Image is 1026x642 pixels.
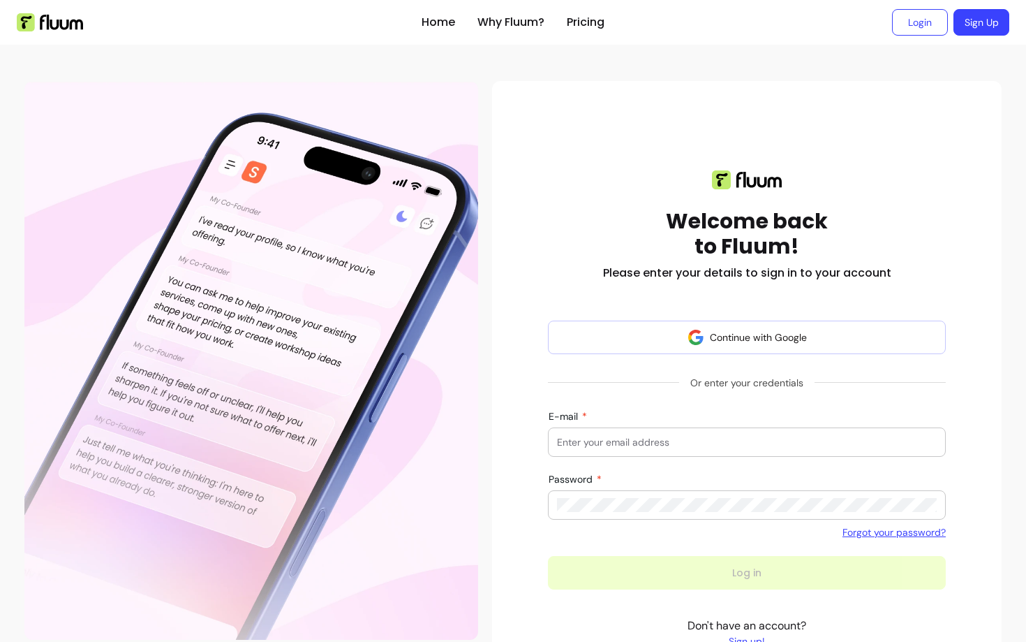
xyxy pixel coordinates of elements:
a: Sign Up [953,9,1009,36]
input: Password [557,498,937,512]
span: Or enter your credentials [679,370,815,395]
button: Continue with Google [548,321,946,354]
a: Why Fluum? [477,14,544,31]
div: Illustration of Fluum AI Co-Founder on a smartphone, showing AI chat guidance that helps freelanc... [24,81,478,640]
h2: Please enter your details to sign in to your account [603,265,891,282]
img: Fluum Logo [17,13,83,31]
img: avatar [687,329,704,346]
h1: Welcome back to Fluum! [666,209,828,259]
span: E-mail [549,410,581,423]
img: Fluum logo [712,170,782,189]
a: Forgot your password? [842,525,946,539]
a: Login [892,9,948,36]
span: Password [549,473,595,486]
a: Home [422,14,455,31]
a: Pricing [567,14,604,31]
input: E-mail [557,435,937,449]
